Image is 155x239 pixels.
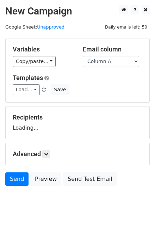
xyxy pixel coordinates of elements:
a: Templates [13,74,43,81]
a: Copy/paste... [13,56,56,67]
a: Daily emails left: 50 [103,24,150,30]
h5: Advanced [13,150,142,158]
a: Preview [30,172,61,186]
a: Send Test Email [63,172,117,186]
h5: Recipients [13,114,142,121]
small: Google Sheet: [5,24,64,30]
a: Send [5,172,29,186]
a: Unapproved [37,24,64,30]
a: Load... [13,84,40,95]
div: Loading... [13,114,142,132]
h5: Variables [13,45,72,53]
h2: New Campaign [5,5,150,17]
button: Save [51,84,69,95]
span: Daily emails left: 50 [103,23,150,31]
h5: Email column [83,45,142,53]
